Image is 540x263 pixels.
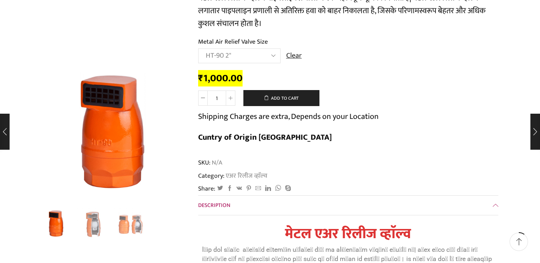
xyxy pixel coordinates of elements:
[198,201,230,210] span: Description
[198,70,243,86] bdi: 1,000.00
[77,208,110,241] a: 2
[114,208,147,241] a: 3
[77,208,110,240] li: 2 / 3
[198,171,267,181] span: Category:
[198,184,215,193] span: Share:
[40,208,73,240] li: 1 / 3
[285,222,411,246] strong: मेटल एअर रिलीज व्हाॅल्व
[208,90,226,106] input: Product quantity
[198,70,203,86] span: ₹
[40,207,73,240] img: Metal Air Release Valve
[40,207,73,240] a: Product-Desgine-Templet-webside
[198,196,498,215] a: Description
[243,90,319,106] button: Add to cart
[211,158,222,167] span: N/A
[198,130,332,144] b: Cuntry of Origin [GEOGRAPHIC_DATA]
[198,37,268,46] label: Metal Air Relief Valve Size
[42,60,186,204] div: 1 / 3
[286,51,302,61] a: Clear options
[198,110,379,123] p: Shipping Charges are extra, Depends on your Location
[114,208,147,240] li: 3 / 3
[198,158,498,167] span: SKU:
[225,171,267,181] a: एअर रिलीज व्हाॅल्व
